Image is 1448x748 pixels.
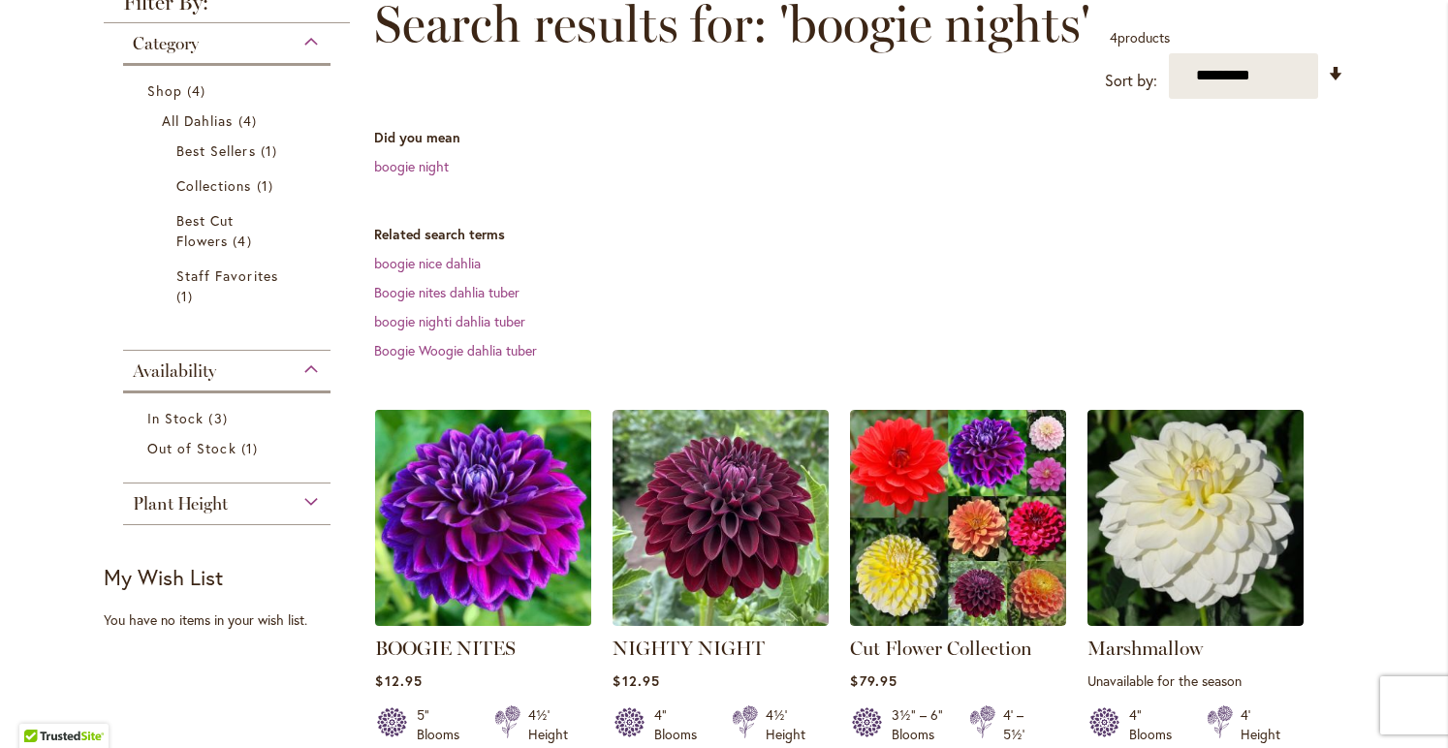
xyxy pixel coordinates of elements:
[417,705,471,744] div: 5" Blooms
[1087,611,1304,630] a: Marshmallow
[187,80,210,101] span: 4
[147,80,311,101] a: Shop
[613,671,659,690] span: $12.95
[1087,671,1304,690] p: Unavailable for the season
[1110,28,1117,47] span: 4
[133,360,216,382] span: Availability
[238,110,262,131] span: 4
[374,283,519,301] a: Boogie nites dahlia tuber
[1087,410,1304,626] img: Marshmallow
[613,637,765,660] a: NIGHTY NIGHT
[261,140,282,161] span: 1
[133,493,228,514] span: Plant Height
[375,637,516,660] a: BOOGIE NITES
[374,225,1344,244] dt: Related search terms
[375,671,422,690] span: $12.95
[104,610,362,630] div: You have no items in your wish list.
[850,410,1066,626] img: CUT FLOWER COLLECTION
[104,563,223,591] strong: My Wish List
[374,128,1344,147] dt: Did you mean
[233,231,256,251] span: 4
[133,33,199,54] span: Category
[1105,63,1157,99] label: Sort by:
[147,439,236,457] span: Out of Stock
[1129,705,1183,744] div: 4" Blooms
[850,671,897,690] span: $79.95
[850,637,1032,660] a: Cut Flower Collection
[1087,637,1203,660] a: Marshmallow
[241,438,263,458] span: 1
[147,81,182,100] span: Shop
[147,409,204,427] span: In Stock
[162,110,297,131] a: All Dahlias
[375,611,591,630] a: BOOGIE NITES
[374,254,481,272] a: boogie nice dahlia
[766,705,805,744] div: 4½' Height
[176,176,252,195] span: Collections
[147,408,311,428] a: In Stock 3
[15,679,69,733] iframe: Launch Accessibility Center
[1110,22,1170,53] p: products
[374,157,449,175] a: boogie night
[613,611,829,630] a: Nighty Night
[162,111,234,130] span: All Dahlias
[850,611,1066,630] a: CUT FLOWER COLLECTION
[176,286,198,306] span: 1
[176,175,282,196] a: Collections
[176,265,282,306] a: Staff Favorites
[208,408,232,428] span: 3
[176,266,278,285] span: Staff Favorites
[374,341,537,359] a: Boogie Woogie dahlia tuber
[1241,705,1280,744] div: 4' Height
[654,705,708,744] div: 4" Blooms
[613,410,829,626] img: Nighty Night
[374,312,525,330] a: boogie nighti dahlia tuber
[176,210,282,251] a: Best Cut Flowers
[176,141,256,160] span: Best Sellers
[176,211,234,250] span: Best Cut Flowers
[147,438,311,458] a: Out of Stock 1
[528,705,568,744] div: 4½' Height
[176,140,282,161] a: Best Sellers
[257,175,278,196] span: 1
[370,404,597,631] img: BOOGIE NITES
